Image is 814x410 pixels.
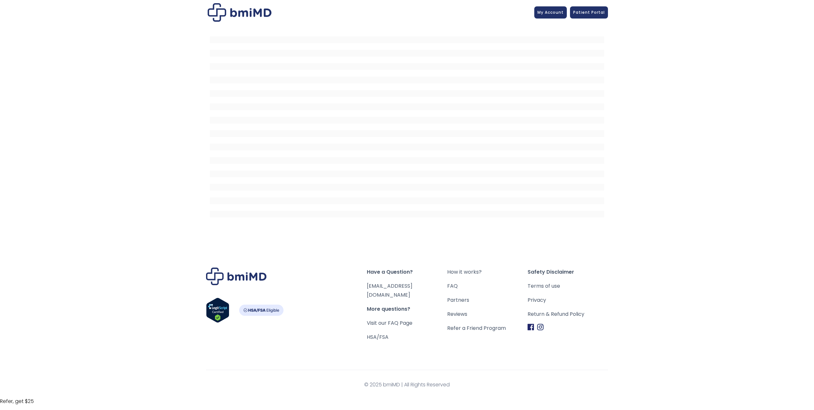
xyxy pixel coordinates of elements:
[528,268,608,277] span: Safety Disclaimer
[447,282,528,291] a: FAQ
[206,298,229,323] img: Verify Approval for www.bmimd.com
[570,6,608,19] a: Patient Portal
[528,282,608,291] a: Terms of use
[206,380,608,389] span: © 2025 bmiMD | All Rights Reserved
[367,305,447,314] span: More questions?
[239,305,284,316] img: HSA-FSA
[367,268,447,277] span: Have a Question?
[206,268,267,285] img: Brand Logo
[528,310,608,319] a: Return & Refund Policy
[537,10,564,15] span: My Account
[367,333,389,341] a: HSA/FSA
[367,282,412,299] a: [EMAIL_ADDRESS][DOMAIN_NAME]
[528,296,608,305] a: Privacy
[210,30,604,221] iframe: MDI Patient Messaging Portal
[528,324,534,330] img: Facebook
[534,6,567,19] a: My Account
[537,324,544,330] img: Instagram
[573,10,605,15] span: Patient Portal
[367,319,412,327] a: Visit our FAQ Page
[447,268,528,277] a: How it works?
[447,324,528,333] a: Refer a Friend Program
[206,298,229,326] a: Verify LegitScript Approval for www.bmimd.com
[447,296,528,305] a: Partners
[447,310,528,319] a: Reviews
[208,3,271,22] img: Patient Messaging Portal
